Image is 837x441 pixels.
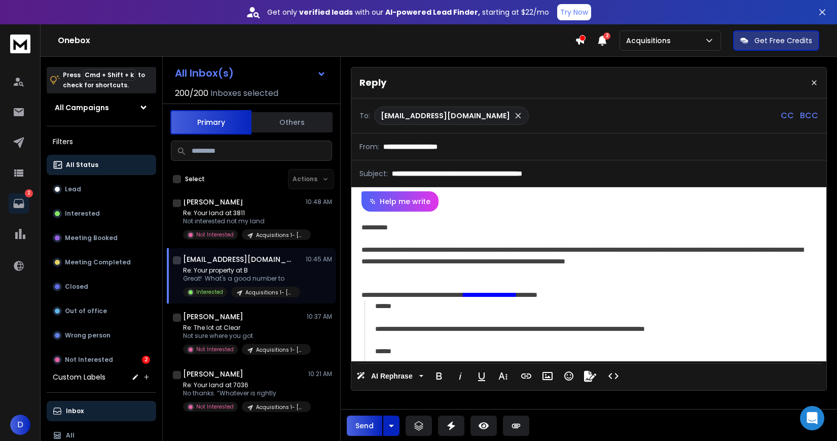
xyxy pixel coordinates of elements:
p: Acquisitions 1- [US_STATE] [245,289,294,296]
button: Code View [604,366,623,386]
p: Interested [65,210,100,218]
span: 200 / 200 [175,87,208,99]
label: Select [185,175,205,183]
button: All Status [47,155,156,175]
a: 2 [9,193,29,214]
p: All [66,431,75,439]
span: 2 [603,32,610,40]
button: Try Now [557,4,591,20]
p: 2 [25,189,33,197]
p: Wrong person [65,331,111,340]
button: D [10,415,30,435]
button: Meeting Booked [47,228,156,248]
p: Meeting Completed [65,258,131,266]
p: Interested [196,288,223,296]
p: Out of office [65,307,107,315]
h3: Inboxes selected [210,87,278,99]
button: Interested [47,203,156,224]
button: Emoticons [559,366,578,386]
button: Wrong person [47,325,156,346]
button: Primary [170,110,251,134]
h1: [PERSON_NAME] [183,312,243,322]
h1: All Campaigns [55,103,109,113]
p: [EMAIL_ADDRESS][DOMAIN_NAME] [381,111,510,121]
button: Meeting Completed [47,252,156,273]
button: Inbox [47,401,156,421]
h3: Filters [47,134,156,149]
p: Get only with our starting at $22/mo [267,7,549,17]
p: Reply [359,76,386,90]
p: Re: Your land at 7036 [183,381,305,389]
button: More Text [493,366,513,386]
span: Cmd + Shift + k [83,69,135,81]
div: 2 [142,356,150,364]
button: All Campaigns [47,97,156,118]
strong: verified leads [299,7,353,17]
p: Meeting Booked [65,234,118,242]
p: Acquisitions [626,36,675,46]
p: Subject: [359,168,388,179]
button: Italic (⌘I) [451,366,470,386]
p: Inbox [66,407,84,415]
h1: [EMAIL_ADDRESS][DOMAIN_NAME] [183,254,295,264]
h1: [PERSON_NAME] [183,369,243,379]
p: Not Interested [65,356,113,364]
p: Acquisitions 1- [US_STATE] [256,403,305,411]
h1: Onebox [58,35,575,47]
button: Signature [580,366,600,386]
p: 10:48 AM [306,198,332,206]
button: Insert Image (⌘P) [538,366,557,386]
p: Re: The lot at Clear [183,324,305,332]
p: 10:37 AM [307,313,332,321]
p: Not sure where you got [183,332,305,340]
p: Acquisitions 1- [US_STATE] [256,231,305,239]
p: Not Interested [196,231,234,239]
img: logo [10,35,30,53]
button: Help me write [361,191,439,212]
p: Get Free Credits [754,36,812,46]
h1: [PERSON_NAME] [183,197,243,207]
button: Bold (⌘B) [429,366,449,386]
p: Re: Your property at B [183,266,300,275]
p: Not interested not my land [183,217,305,225]
p: Not Interested [196,403,234,411]
button: Lead [47,179,156,199]
button: AI Rephrase [354,366,425,386]
button: Closed [47,277,156,297]
p: 10:45 AM [306,255,332,263]
span: AI Rephrase [369,372,415,381]
p: Great! What's a good number to [183,275,300,283]
button: Insert Link (⌘K) [517,366,536,386]
p: Acquisitions 1- [US_STATE] [256,346,305,354]
p: Closed [65,283,88,291]
button: Get Free Credits [733,30,819,51]
p: No thanks. “Whatever is rightly [183,389,305,397]
button: Out of office [47,301,156,321]
p: Press to check for shortcuts. [63,70,145,90]
p: To: [359,111,370,121]
div: Open Intercom Messenger [800,406,824,430]
button: Not Interested2 [47,350,156,370]
p: From: [359,142,379,152]
h3: Custom Labels [53,372,105,382]
button: Send [347,416,382,436]
p: Not Interested [196,346,234,353]
button: All Inbox(s) [167,63,334,83]
p: Re: Your land at 3811 [183,209,305,217]
button: Others [251,111,333,133]
strong: AI-powered Lead Finder, [385,7,480,17]
p: Lead [65,185,81,193]
p: BCC [800,110,818,122]
p: Try Now [560,7,588,17]
h1: All Inbox(s) [175,68,234,78]
button: Underline (⌘U) [472,366,491,386]
p: 10:21 AM [308,370,332,378]
p: All Status [66,161,98,169]
p: CC [781,110,794,122]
